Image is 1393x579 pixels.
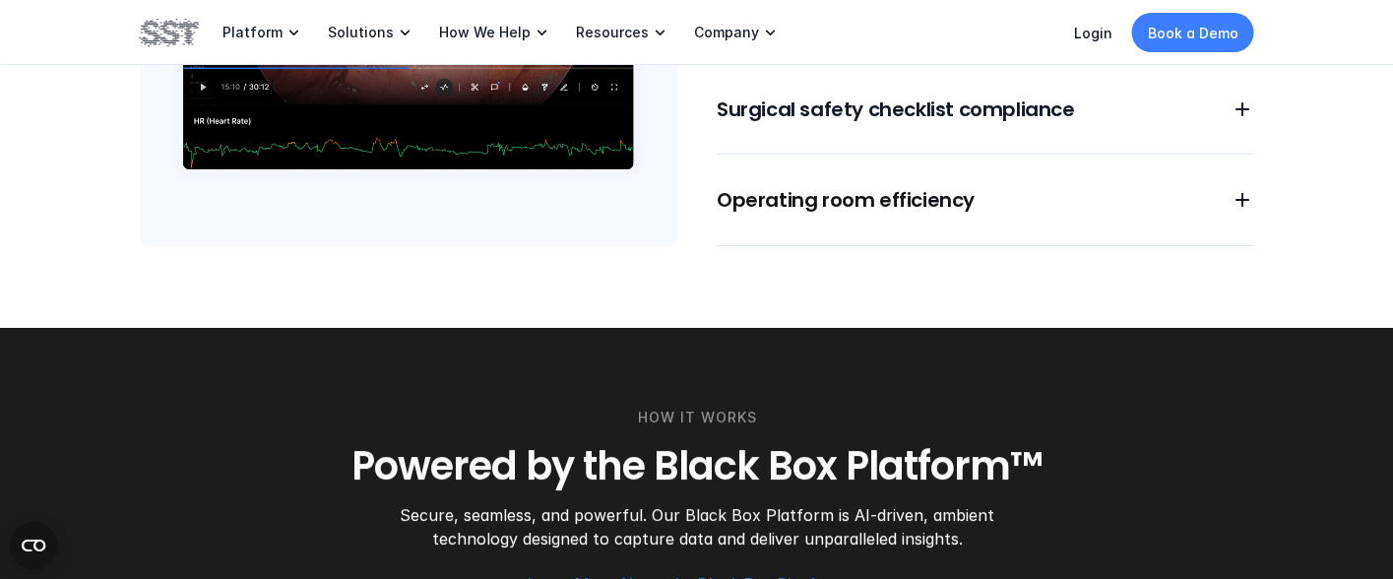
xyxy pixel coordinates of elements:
p: HOW IT WORKS [637,408,756,429]
a: Login [1074,25,1112,41]
p: Company [694,24,759,41]
p: Resources [576,24,649,41]
button: Open CMP widget [10,522,57,569]
p: Book a Demo [1148,23,1238,43]
a: Book a Demo [1132,13,1254,52]
h6: Operating room efficiency [717,186,1207,214]
p: Platform [222,24,283,41]
p: Secure, seamless, and powerful. Our Black Box Platform is AI-driven, ambient technology designed ... [362,504,1031,551]
h6: Surgical safety checklist compliance [717,96,1207,123]
p: How We Help [439,24,531,41]
img: SST logo [140,16,199,49]
h3: Powered by the Black Box Platform™ [140,441,1254,492]
p: Solutions [328,24,394,41]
